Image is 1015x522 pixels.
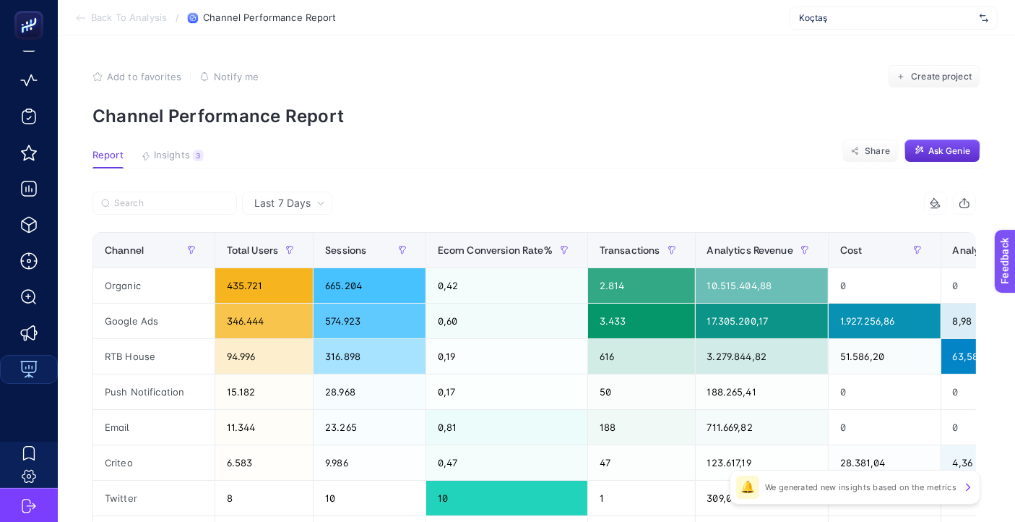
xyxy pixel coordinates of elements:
[904,140,980,163] button: Ask Genie
[588,304,695,338] div: 3.433
[829,268,941,303] div: 0
[214,71,259,82] span: Notify me
[707,244,793,256] span: Analytics Revenue
[314,410,426,445] div: 23.265
[215,339,314,374] div: 94.996
[696,445,828,480] div: 123.617,19
[426,445,587,480] div: 0,47
[588,410,695,445] div: 188
[696,481,828,515] div: 309,06
[799,12,974,24] span: Koçtaş
[9,4,55,16] span: Feedback
[254,196,311,210] span: Last 7 Days
[92,106,980,127] p: Channel Performance Report
[696,375,828,409] div: 188.265,41
[426,481,587,515] div: 10
[314,375,426,409] div: 28.968
[426,268,587,303] div: 0,42
[426,339,587,374] div: 0,19
[91,12,167,24] span: Back To Analysis
[215,304,314,338] div: 346.444
[93,339,215,374] div: RTB House
[696,268,828,303] div: 10.515.404,88
[105,244,144,256] span: Channel
[829,410,941,445] div: 0
[736,476,759,499] div: 🔔
[829,304,941,338] div: 1.927.256,86
[765,482,956,493] p: We generated new insights based on the metrics
[93,445,215,480] div: Criteo
[840,244,863,256] span: Cost
[696,304,828,338] div: 17.305.200,17
[588,375,695,409] div: 50
[325,244,366,256] span: Sessions
[696,339,828,374] div: 3.279.844,82
[314,445,426,480] div: 9.986
[314,268,426,303] div: 665.204
[865,145,890,157] span: Share
[911,71,972,82] span: Create project
[93,304,215,338] div: Google Ads
[888,65,980,88] button: Create project
[588,445,695,480] div: 47
[600,244,660,256] span: Transactions
[199,71,259,82] button: Notify me
[215,445,314,480] div: 6.583
[314,339,426,374] div: 316.898
[314,304,426,338] div: 574.923
[93,481,215,515] div: Twitter
[107,71,181,82] span: Add to favorites
[426,375,587,409] div: 0,17
[829,375,941,409] div: 0
[93,375,215,409] div: Push Notification
[438,244,553,256] span: Ecom Conversion Rate%
[154,150,190,161] span: Insights
[829,445,941,480] div: 28.381,04
[215,375,314,409] div: 15.182
[203,12,336,24] span: Channel Performance Report
[980,11,988,25] img: svg%3e
[588,268,695,303] div: 2.814
[215,481,314,515] div: 8
[426,304,587,338] div: 0,60
[696,410,828,445] div: 711.669,82
[93,410,215,445] div: Email
[842,140,899,163] button: Share
[215,410,314,445] div: 11.344
[227,244,279,256] span: Total Users
[176,12,179,23] span: /
[928,145,970,157] span: Ask Genie
[215,268,314,303] div: 435.721
[314,481,426,515] div: 10
[588,339,695,374] div: 616
[193,150,204,161] div: 3
[93,268,215,303] div: Organic
[114,198,228,209] input: Search
[426,410,587,445] div: 0,81
[829,339,941,374] div: 51.586,20
[92,71,181,82] button: Add to favorites
[588,481,695,515] div: 1
[92,150,124,161] span: Report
